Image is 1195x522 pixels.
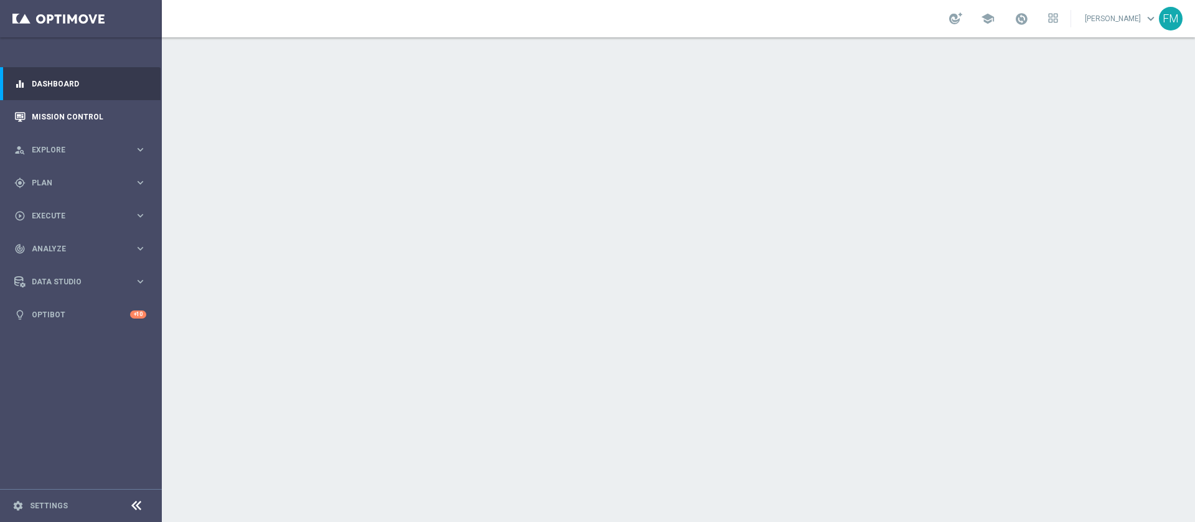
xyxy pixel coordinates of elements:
[32,67,146,100] a: Dashboard
[14,67,146,100] div: Dashboard
[32,100,146,133] a: Mission Control
[134,144,146,156] i: keyboard_arrow_right
[14,277,147,287] button: Data Studio keyboard_arrow_right
[134,243,146,254] i: keyboard_arrow_right
[14,243,134,254] div: Analyze
[30,502,68,510] a: Settings
[981,12,995,26] span: school
[32,298,130,331] a: Optibot
[32,245,134,253] span: Analyze
[1159,7,1183,30] div: FM
[32,179,134,187] span: Plan
[14,298,146,331] div: Optibot
[14,310,147,320] button: lightbulb Optibot +10
[14,100,146,133] div: Mission Control
[14,210,134,221] div: Execute
[12,500,24,511] i: settings
[14,244,147,254] button: track_changes Analyze keyboard_arrow_right
[134,210,146,221] i: keyboard_arrow_right
[134,276,146,287] i: keyboard_arrow_right
[14,309,26,320] i: lightbulb
[14,79,147,89] button: equalizer Dashboard
[14,144,26,156] i: person_search
[14,243,26,254] i: track_changes
[14,211,147,221] button: play_circle_outline Execute keyboard_arrow_right
[32,146,134,154] span: Explore
[14,177,134,189] div: Plan
[14,145,147,155] button: person_search Explore keyboard_arrow_right
[1084,9,1159,28] a: [PERSON_NAME]keyboard_arrow_down
[32,278,134,286] span: Data Studio
[14,78,26,90] i: equalizer
[14,210,26,221] i: play_circle_outline
[32,212,134,220] span: Execute
[14,112,147,122] button: Mission Control
[130,310,146,319] div: +10
[14,178,147,188] button: gps_fixed Plan keyboard_arrow_right
[14,276,134,287] div: Data Studio
[134,177,146,189] i: keyboard_arrow_right
[14,144,134,156] div: Explore
[1144,12,1158,26] span: keyboard_arrow_down
[14,177,26,189] i: gps_fixed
